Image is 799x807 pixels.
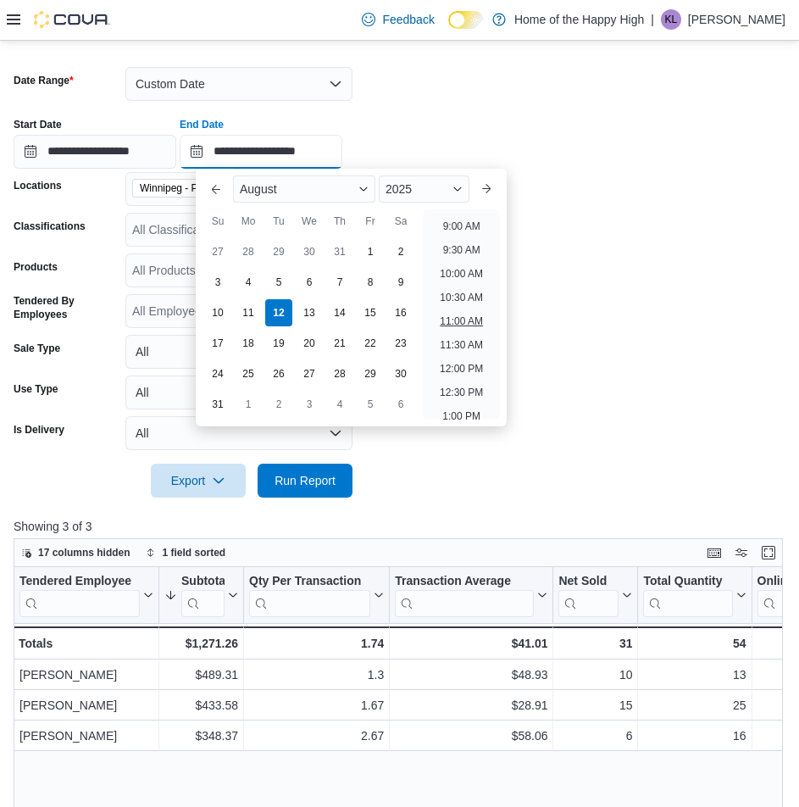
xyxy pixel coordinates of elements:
div: day-24 [204,360,231,387]
div: day-16 [387,299,414,326]
div: Fr [357,208,384,235]
li: 12:30 PM [433,382,490,403]
span: Run Report [275,472,336,489]
div: day-10 [204,299,231,326]
li: 10:30 AM [433,287,490,308]
div: day-20 [296,330,323,357]
input: Press the down key to open a popover containing a calendar. [14,135,176,169]
label: Is Delivery [14,423,64,437]
div: Net Sold [558,573,619,616]
div: day-27 [296,360,323,387]
button: All [125,416,352,450]
div: Button. Open the year selector. 2025 is currently selected. [379,175,469,203]
input: Dark Mode [448,11,484,29]
span: 2025 [386,182,412,196]
div: day-23 [387,330,414,357]
button: All [125,376,352,409]
div: day-4 [235,269,262,296]
button: Display options [731,543,752,563]
span: Export [161,464,236,498]
div: Tendered Employee [19,573,140,589]
div: $28.91 [395,695,547,715]
button: Custom Date [125,67,352,101]
label: Tendered By Employees [14,294,119,321]
button: Export [151,464,246,498]
div: day-22 [357,330,384,357]
div: We [296,208,323,235]
input: Press the down key to enter a popover containing a calendar. Press the escape key to close the po... [180,135,342,169]
button: 17 columns hidden [14,543,137,563]
button: Transaction Average [395,573,547,616]
div: 2.67 [249,726,384,746]
button: All [125,335,352,369]
div: day-29 [265,238,292,265]
div: day-6 [387,391,414,418]
div: day-28 [326,360,353,387]
span: August [240,182,277,196]
div: 1.74 [249,633,384,654]
span: Winnipeg - Park City Commons - Fire & Flower [140,180,272,197]
div: $348.37 [164,726,238,746]
div: Total Quantity [643,573,732,589]
label: End Date [180,118,224,131]
div: day-3 [296,391,323,418]
label: Products [14,260,58,274]
div: day-17 [204,330,231,357]
div: [PERSON_NAME] [19,695,153,715]
div: day-18 [235,330,262,357]
div: day-15 [357,299,384,326]
div: Tendered Employee [19,573,140,616]
div: $41.01 [395,633,547,654]
div: day-8 [357,269,384,296]
div: Su [204,208,231,235]
div: [PERSON_NAME] [19,665,153,685]
span: Dark Mode [448,29,449,30]
button: Total Quantity [643,573,746,616]
button: Enter fullscreen [758,543,779,563]
div: day-7 [326,269,353,296]
div: day-14 [326,299,353,326]
div: Qty Per Transaction [249,573,370,589]
div: Total Quantity [643,573,732,616]
div: day-26 [265,360,292,387]
li: 12:00 PM [433,359,490,379]
div: $58.06 [395,726,547,746]
div: August, 2025 [203,237,416,420]
p: Home of the Happy High [514,9,644,30]
div: 13 [643,665,746,685]
div: Transaction Average [395,573,534,589]
li: 9:00 AM [436,216,487,237]
div: day-29 [357,360,384,387]
ul: Time [423,209,500,420]
div: Tu [265,208,292,235]
span: 17 columns hidden [38,546,130,559]
div: $489.31 [164,665,238,685]
label: Classifications [14,220,86,233]
a: Feedback [355,3,441,36]
p: [PERSON_NAME] [688,9,785,30]
div: 25 [643,695,746,715]
span: Feedback [382,11,434,28]
div: day-12 [265,299,292,326]
label: Date Range [14,74,74,87]
li: 11:00 AM [433,311,490,331]
div: day-13 [296,299,323,326]
div: day-27 [204,238,231,265]
label: Use Type [14,382,58,396]
button: Keyboard shortcuts [704,543,724,563]
div: day-9 [387,269,414,296]
div: 16 [643,726,746,746]
li: 1:00 PM [436,406,487,426]
button: Previous Month [203,175,230,203]
div: day-28 [235,238,262,265]
p: Showing 3 of 3 [14,518,791,535]
div: day-3 [204,269,231,296]
label: Locations [14,179,62,192]
button: 1 field sorted [139,543,233,563]
div: day-2 [265,391,292,418]
div: Button. Open the month selector. August is currently selected. [233,175,375,203]
button: Tendered Employee [19,573,153,616]
p: | [651,9,654,30]
div: Totals [19,633,153,654]
button: Qty Per Transaction [249,573,384,616]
